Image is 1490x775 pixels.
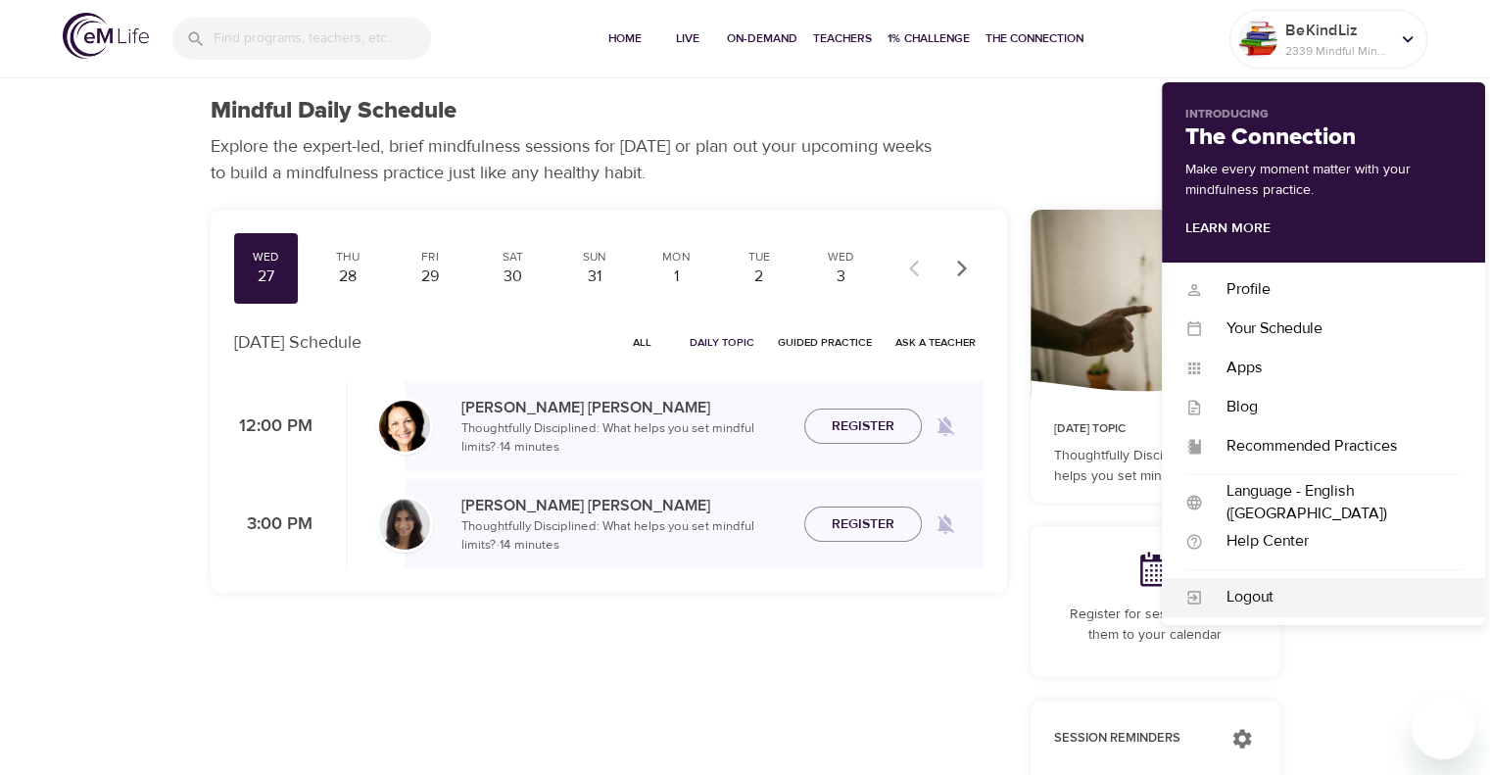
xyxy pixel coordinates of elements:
div: 29 [406,266,455,288]
p: Make every moment matter with your mindfulness practice. [1185,160,1462,201]
p: Thoughtfully Disciplined: What helps you set mindful limits? · 14 minutes [461,419,789,458]
div: Logout [1203,586,1462,608]
span: Teachers [813,28,872,49]
button: Register [804,507,922,543]
div: Tue [735,249,784,266]
button: Register [804,409,922,445]
h2: The Connection [1185,123,1462,152]
p: [DATE] Topic [1054,420,1257,438]
span: Home [601,28,649,49]
p: 3:00 PM [234,511,312,538]
span: On-Demand [727,28,797,49]
img: Lara_Sragow-min.jpg [379,499,430,550]
span: The Connection [985,28,1083,49]
p: Introducing [1185,106,1462,123]
p: [PERSON_NAME] [PERSON_NAME] [461,396,789,419]
span: Daily Topic [690,333,754,352]
div: 2 [735,266,784,288]
div: Recommended Practices [1203,435,1462,458]
span: Guided Practice [778,333,872,352]
p: 2339 Mindful Minutes [1285,42,1389,60]
p: [DATE] Schedule [234,329,361,356]
div: Help Center [1203,530,1462,553]
span: Register [832,512,894,537]
div: Wed [817,249,866,266]
div: Profile [1203,278,1462,301]
div: Apps [1203,357,1462,379]
div: 1 [652,266,701,288]
div: Your Schedule [1203,317,1462,340]
iframe: Button to launch messaging window [1412,697,1474,759]
div: 31 [570,266,619,288]
p: [PERSON_NAME] [PERSON_NAME] [461,494,789,517]
button: All [611,327,674,358]
span: All [619,333,666,352]
a: Learn More [1185,219,1271,237]
div: Thu [323,249,372,266]
p: Explore the expert-led, brief mindfulness sessions for [DATE] or plan out your upcoming weeks to ... [211,133,945,186]
div: 30 [488,266,537,288]
h1: Mindful Daily Schedule [211,97,457,125]
div: Language - English ([GEOGRAPHIC_DATA]) [1203,480,1462,525]
p: Register for sessions to add them to your calendar [1054,605,1257,646]
div: Fri [406,249,455,266]
div: Sun [570,249,619,266]
span: Ask a Teacher [895,333,976,352]
div: 27 [242,266,291,288]
span: 1% Challenge [888,28,970,49]
p: BeKindLiz [1285,19,1389,42]
span: Live [664,28,711,49]
p: Thoughtfully Disciplined: What helps you set mindful limits? [1054,446,1257,487]
div: 28 [323,266,372,288]
div: 3 [817,266,866,288]
div: Wed [242,249,291,266]
p: Session Reminders [1054,729,1212,749]
img: Laurie_Weisman-min.jpg [379,401,430,452]
button: Daily Topic [682,327,762,358]
span: Register [832,414,894,439]
p: Thoughtfully Disciplined: What helps you set mindful limits? · 14 minutes [461,517,789,556]
input: Find programs, teachers, etc... [214,18,431,60]
button: Guided Practice [770,327,880,358]
div: Sat [488,249,537,266]
div: Blog [1203,396,1462,418]
button: Ask a Teacher [888,327,984,358]
img: logo [63,13,149,59]
p: 12:00 PM [234,413,312,440]
img: Remy Sharp [1238,20,1277,59]
div: Mon [652,249,701,266]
